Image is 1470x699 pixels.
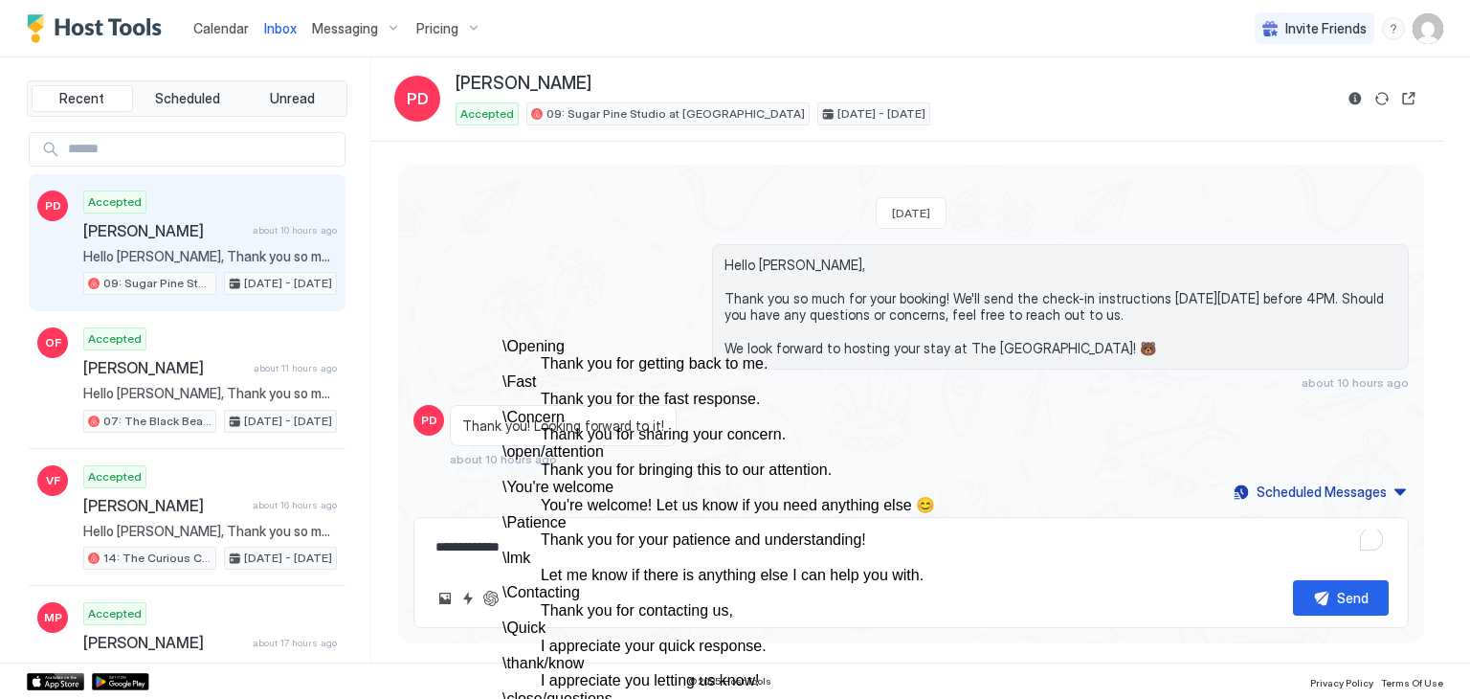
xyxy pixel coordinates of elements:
[1337,588,1369,608] div: Send
[253,224,337,237] span: about 10 hours ago
[1257,482,1387,502] div: Scheduled Messages
[244,413,332,430] span: [DATE] - [DATE]
[1381,671,1443,691] a: Terms Of Use
[83,496,245,515] span: [PERSON_NAME]
[83,221,245,240] span: [PERSON_NAME]
[456,73,591,95] span: [PERSON_NAME]
[434,587,457,610] button: Upload image
[1344,87,1367,110] button: Reservation information
[254,362,337,374] span: about 11 hours ago
[32,85,133,112] button: Recent
[27,14,170,43] a: Host Tools Logo
[27,673,84,690] a: App Store
[416,20,458,37] span: Pricing
[83,358,246,377] span: [PERSON_NAME]
[837,105,925,123] span: [DATE] - [DATE]
[546,105,805,123] span: 09: Sugar Pine Studio at [GEOGRAPHIC_DATA]
[1310,671,1373,691] a: Privacy Policy
[892,206,930,220] span: [DATE]
[241,85,343,112] button: Unread
[45,334,61,351] span: OF
[1370,87,1393,110] button: Sync reservation
[270,90,315,107] span: Unread
[83,660,337,677] span: You're welcome! Let us know if you need anything else 😊
[479,587,502,610] button: ChatGPT Auto Reply
[193,18,249,38] a: Calendar
[83,633,245,652] span: [PERSON_NAME]
[244,550,332,567] span: [DATE] - [DATE]
[312,20,378,37] span: Messaging
[1397,87,1420,110] button: Open reservation
[88,605,142,622] span: Accepted
[44,609,62,626] span: MP
[46,472,60,489] span: VF
[103,413,212,430] span: 07: The Black Bear King Studio
[407,87,429,110] span: PD
[1413,13,1443,44] div: User profile
[88,330,142,348] span: Accepted
[434,530,1389,565] textarea: To enrich screen reader interactions, please activate Accessibility in Grammarly extension settings
[92,673,149,690] a: Google Play Store
[244,275,332,292] span: [DATE] - [DATE]
[193,20,249,36] span: Calendar
[450,452,557,466] span: about 10 hours ago
[1382,17,1405,40] div: menu
[88,193,142,211] span: Accepted
[253,637,337,649] span: about 17 hours ago
[460,105,514,123] span: Accepted
[88,468,142,485] span: Accepted
[103,550,212,567] span: 14: The Curious Cub Pet Friendly Studio
[83,523,337,540] span: Hello [PERSON_NAME], Thank you so much for your booking! We'll send the check-in instructions [DA...
[1381,677,1443,688] span: Terms Of Use
[137,85,238,112] button: Scheduled
[155,90,220,107] span: Scheduled
[457,587,479,610] button: Quick reply
[1231,479,1409,505] button: Scheduled Messages
[59,90,104,107] span: Recent
[45,197,61,214] span: PD
[264,20,297,36] span: Inbox
[103,275,212,292] span: 09: Sugar Pine Studio at [GEOGRAPHIC_DATA]
[1302,375,1409,390] span: about 10 hours ago
[83,385,337,402] span: Hello [PERSON_NAME], Thank you so much for your booking! We'll send the check-in instructions [DA...
[1310,677,1373,688] span: Privacy Policy
[60,133,345,166] input: Input Field
[1285,20,1367,37] span: Invite Friends
[1293,580,1389,616] button: Send
[462,417,664,435] span: Thank you! Looking forward to it!
[421,412,437,429] span: PD
[27,80,347,117] div: tab-group
[83,248,337,265] span: Hello [PERSON_NAME], Thank you so much for your booking! We'll send the check-in instructions [DA...
[724,257,1396,357] span: Hello [PERSON_NAME], Thank you so much for your booking! We'll send the check-in instructions [DA...
[264,18,297,38] a: Inbox
[253,499,337,511] span: about 16 hours ago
